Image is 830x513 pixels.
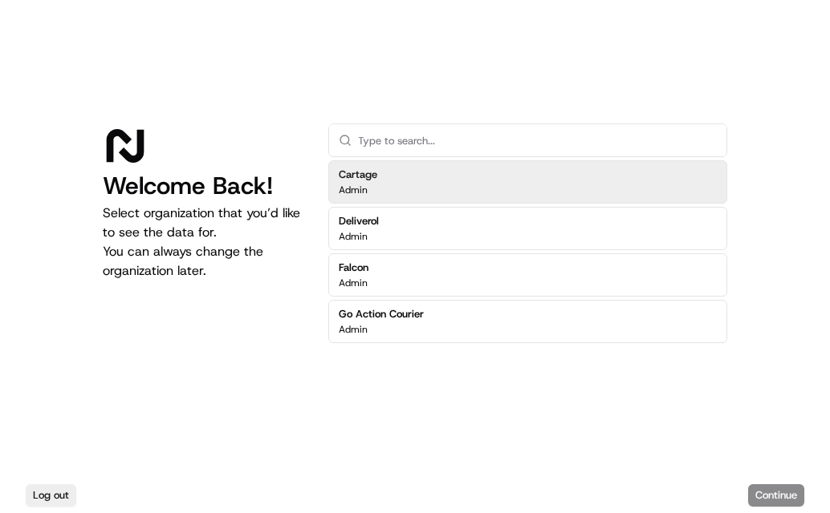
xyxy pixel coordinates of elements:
[339,168,377,182] h2: Cartage
[103,204,303,281] p: Select organization that you’d like to see the data for. You can always change the organization l...
[26,484,76,507] button: Log out
[339,277,368,289] p: Admin
[339,261,368,275] h2: Falcon
[339,230,368,243] p: Admin
[339,214,379,228] h2: Deliverol
[358,124,717,156] input: Type to search...
[103,172,303,200] h1: Welcome Back!
[339,323,368,336] p: Admin
[339,184,368,196] p: Admin
[328,157,727,346] div: Suggestions
[339,307,424,321] h2: Go Action Courier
